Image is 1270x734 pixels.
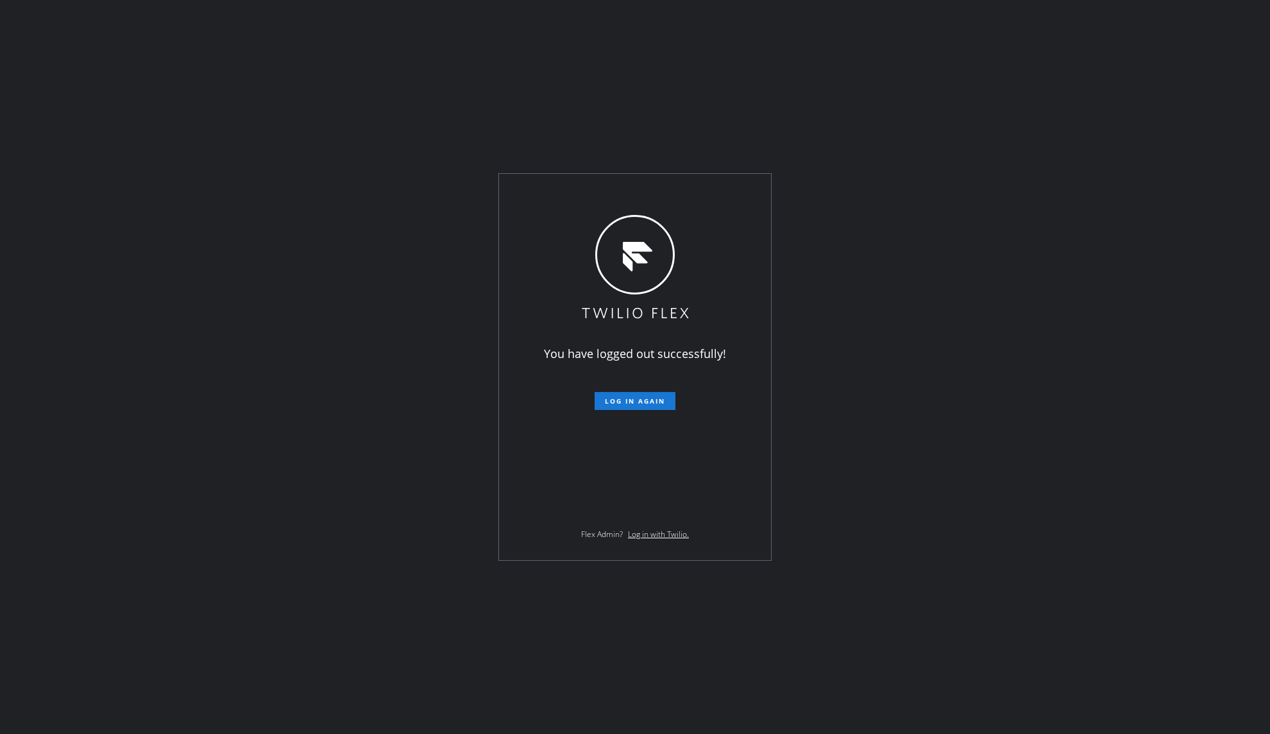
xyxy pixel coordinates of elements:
button: Log in again [595,392,675,410]
span: You have logged out successfully! [544,346,726,361]
span: Log in again [605,397,665,405]
a: Log in with Twilio. [628,529,689,540]
span: Flex Admin? [581,529,623,540]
